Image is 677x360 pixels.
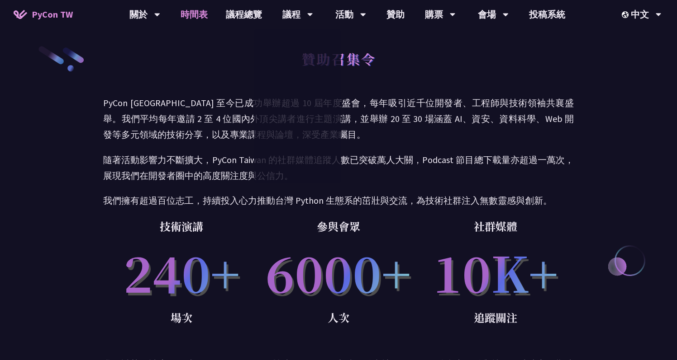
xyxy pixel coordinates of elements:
p: 場次 [103,309,260,327]
p: 社群媒體 [417,217,574,235]
span: PyCon TW [32,8,73,21]
p: 240+ [103,235,260,309]
p: 人次 [260,309,417,327]
img: Locale Icon [622,11,631,18]
p: 技術演講 [103,217,260,235]
p: 10K+ [417,235,574,309]
p: 6000+ [260,235,417,309]
a: PyCon TW [5,3,82,26]
p: 我們擁有超過百位志工，持續投入心力推動台灣 Python 生態系的茁壯與交流，為技術社群注入無數靈感與創新。 [103,192,574,208]
p: 參與會眾 [260,217,417,235]
p: 追蹤關注 [417,309,574,327]
p: 隨著活動影響力不斷擴大，PyCon Taiwan 的社群媒體追蹤人數已突破萬人大關，Podcast 節目總下載量亦超過一萬次，展現我們在開發者圈中的高度關注度與公信力。 [103,152,574,183]
p: PyCon [GEOGRAPHIC_DATA] 至今已成功舉辦超過 10 屆年度盛會，每年吸引近千位開發者、工程師與技術領袖共襄盛舉。我們平均每年邀請 2 至 4 位國內外頂尖講者進行主題演講，... [103,95,574,143]
img: Home icon of PyCon TW 2025 [14,10,27,19]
